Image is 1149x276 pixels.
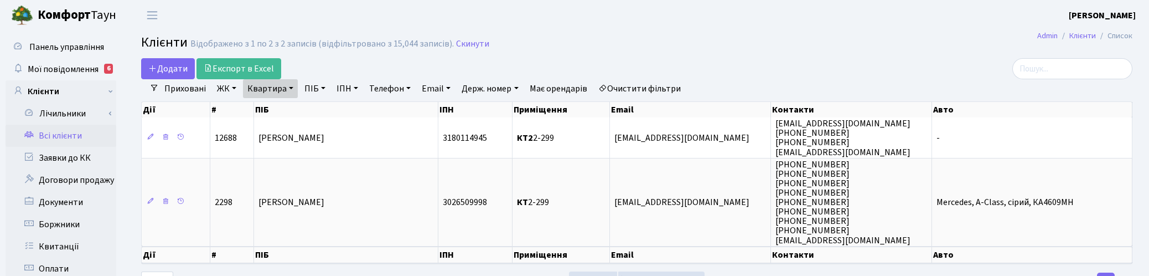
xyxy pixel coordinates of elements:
[215,196,232,208] span: 2298
[614,196,749,208] span: [EMAIL_ADDRESS][DOMAIN_NAME]
[936,132,940,144] span: -
[365,79,415,98] a: Телефон
[6,147,116,169] a: Заявки до КК
[614,132,749,144] span: [EMAIL_ADDRESS][DOMAIN_NAME]
[443,196,487,208] span: 3026509998
[1069,30,1096,42] a: Клієнти
[11,4,33,27] img: logo.png
[300,79,330,98] a: ПІБ
[594,79,685,98] a: Очистити фільтри
[1012,58,1132,79] input: Пошук...
[775,159,910,247] span: [PHONE_NUMBER] [PHONE_NUMBER] [PHONE_NUMBER] [PHONE_NUMBER] [PHONE_NUMBER] [PHONE_NUMBER] [PHONE_...
[517,132,533,144] b: КТ2
[456,39,489,49] a: Скинути
[6,236,116,258] a: Квитанції
[13,103,116,125] a: Лічильники
[6,169,116,191] a: Договори продажу
[142,247,210,263] th: Дії
[6,125,116,147] a: Всі клієнти
[38,6,116,25] span: Таун
[215,132,237,144] span: 12688
[28,63,99,75] span: Мої повідомлення
[104,64,113,74] div: 6
[1069,9,1136,22] a: [PERSON_NAME]
[258,196,324,208] span: [PERSON_NAME]
[513,102,610,117] th: Приміщення
[254,247,438,263] th: ПІБ
[517,132,554,144] span: 2-299
[190,39,454,49] div: Відображено з 1 по 2 з 2 записів (відфільтровано з 15,044 записів).
[38,6,91,24] b: Комфорт
[1037,30,1058,42] a: Admin
[610,102,771,117] th: Email
[258,132,324,144] span: [PERSON_NAME]
[6,213,116,236] a: Боржники
[213,79,241,98] a: ЖК
[1021,24,1149,48] nav: breadcrumb
[932,247,1132,263] th: Авто
[141,58,195,79] a: Додати
[6,80,116,103] a: Клієнти
[438,247,513,263] th: ІПН
[1096,30,1132,42] li: Список
[525,79,592,98] a: Має орендарів
[142,102,210,117] th: Дії
[332,79,363,98] a: ІПН
[141,33,188,52] span: Клієнти
[932,102,1132,117] th: Авто
[6,191,116,213] a: Документи
[138,6,166,24] button: Переключити навігацію
[513,247,610,263] th: Приміщення
[775,117,910,158] span: [EMAIL_ADDRESS][DOMAIN_NAME] [PHONE_NUMBER] [PHONE_NUMBER] [EMAIL_ADDRESS][DOMAIN_NAME]
[517,196,549,208] span: 2-299
[6,36,116,58] a: Панель управління
[254,102,438,117] th: ПІБ
[771,102,932,117] th: Контакти
[29,41,104,53] span: Панель управління
[148,63,188,75] span: Додати
[771,247,932,263] th: Контакти
[6,58,116,80] a: Мої повідомлення6
[210,247,254,263] th: #
[210,102,254,117] th: #
[517,196,528,208] b: КТ
[610,247,771,263] th: Email
[160,79,210,98] a: Приховані
[438,102,513,117] th: ІПН
[936,196,1074,208] span: Mercedes, A-Class, сірий, КА4609МН
[196,58,281,79] a: Експорт в Excel
[457,79,522,98] a: Держ. номер
[417,79,455,98] a: Email
[443,132,487,144] span: 3180114945
[243,79,298,98] a: Квартира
